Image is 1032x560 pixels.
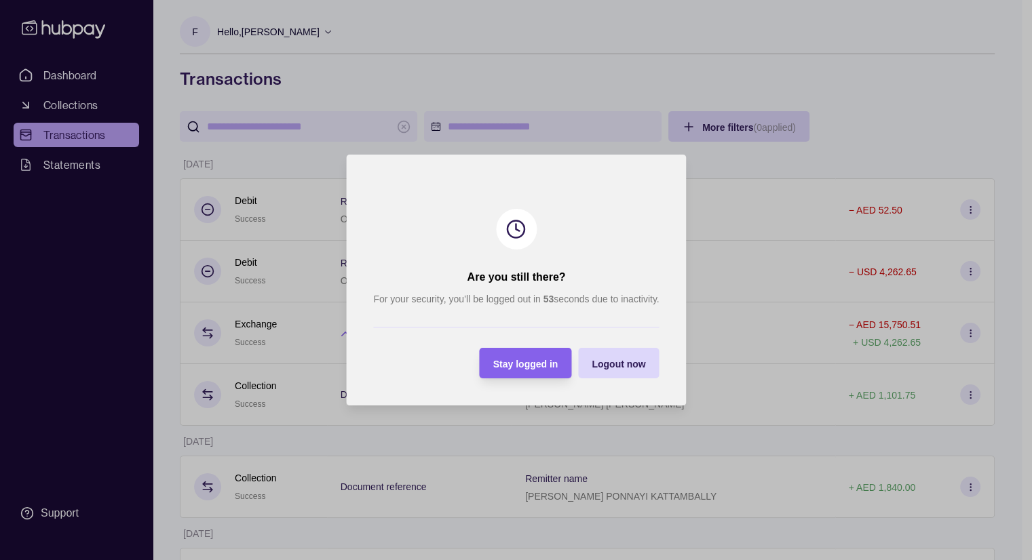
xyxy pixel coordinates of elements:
[578,348,659,378] button: Logout now
[592,359,645,369] span: Logout now
[373,292,659,306] p: For your security, you’ll be logged out in seconds due to inactivity.
[543,294,554,304] strong: 53
[493,359,558,369] span: Stay logged in
[479,348,571,378] button: Stay logged in
[467,270,565,285] h2: Are you still there?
